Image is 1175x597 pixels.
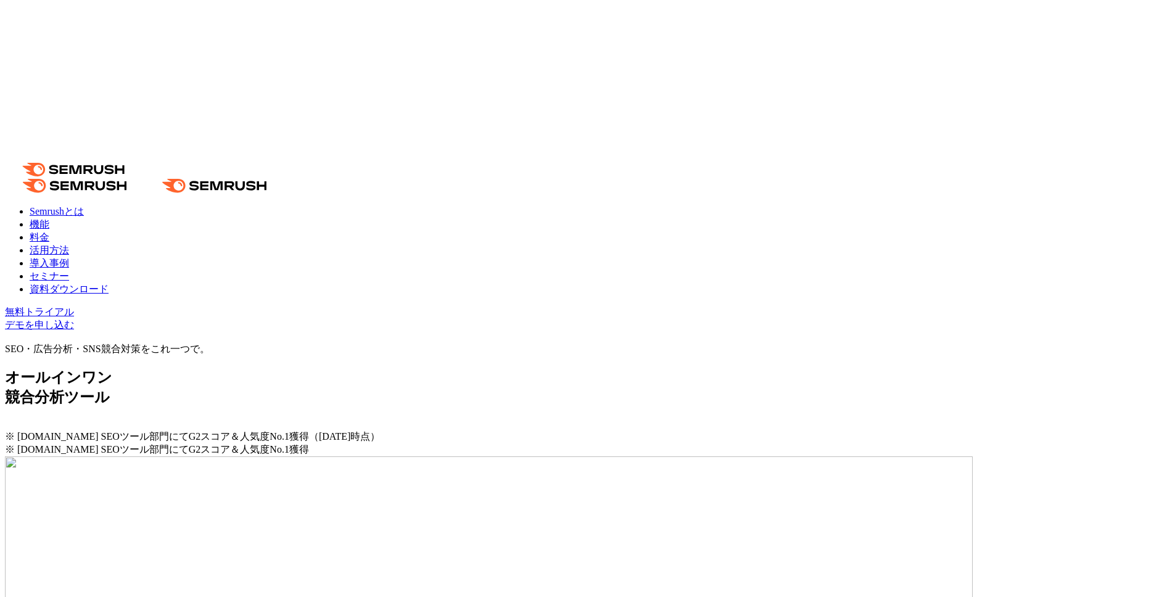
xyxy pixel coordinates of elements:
[5,319,74,330] a: デモを申し込む
[30,271,69,281] a: セミナー
[5,343,1170,356] div: SEO・広告分析・SNS競合対策をこれ一つで。
[30,284,109,294] a: 資料ダウンロード
[5,443,1170,456] div: ※ [DOMAIN_NAME] SEOツール部門にてG2スコア＆人気度No.1獲得
[30,245,69,255] a: 活用方法
[30,219,49,229] a: 機能
[5,368,1170,407] h1: オールインワン 競合分析ツール
[5,430,1170,443] div: ※ [DOMAIN_NAME] SEOツール部門にてG2スコア＆人気度No.1獲得（[DATE]時点）
[30,232,49,242] a: 料金
[30,258,69,268] a: 導入事例
[30,206,84,216] a: Semrushとは
[5,307,74,317] a: 無料トライアル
